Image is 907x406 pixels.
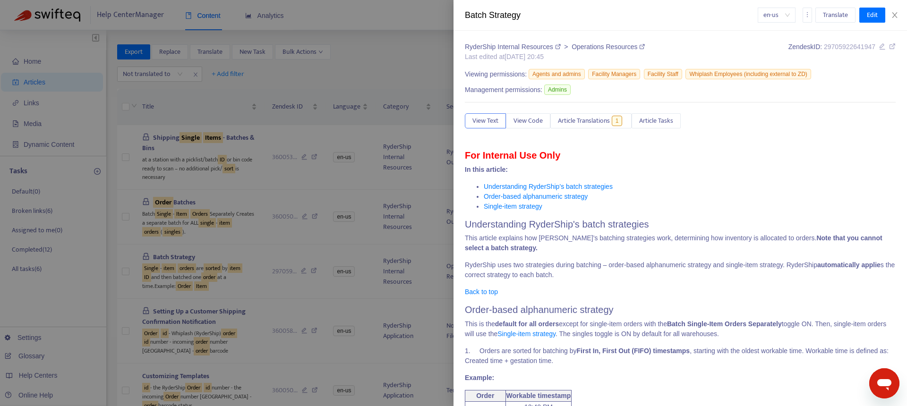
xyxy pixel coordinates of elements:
[465,69,527,79] span: Viewing permissions:
[639,116,673,126] span: Article Tasks
[513,116,543,126] span: View Code
[644,69,682,79] span: Facility Staff
[558,116,610,126] span: Article Translations
[465,319,896,339] p: This is the except for single-item orders with the toggle ON. Then, single-item orders will use t...
[506,392,571,399] strong: Workable timestamp
[465,42,645,52] div: >
[465,43,562,51] a: RyderShip Internal Resources
[632,113,681,128] button: Article Tasks
[465,304,896,315] h2: Order-based alphanumeric strategy
[465,233,896,253] p: This article explains how [PERSON_NAME]’s batching strategies work, determining how inventory is ...
[667,320,782,328] strong: Batch Single-Item Orders Separately
[484,183,613,190] a: Understanding RyderShip’s batch strategies
[588,69,640,79] span: Facility Managers
[529,69,585,79] span: Agents and admins
[465,52,645,62] div: Last edited at [DATE] 20:45
[763,8,790,22] span: en-us
[465,85,542,95] span: Management permissions:
[465,150,560,161] strong: For Internal Use Only
[465,346,896,366] p: 1. Orders are sorted for batching by , starting with the oldest workable time. Workable time is d...
[465,234,882,252] strong: Note that you cannot select a batch strategy.
[544,85,571,95] span: Admins
[803,8,812,23] button: more
[484,203,542,210] a: Single-item strategy
[572,43,645,51] a: Operations Resources
[577,347,690,355] strong: First In, First Out (FIFO) timestamps
[495,320,559,328] strong: default for all orders
[869,368,899,398] iframe: Button to launch messaging window
[465,374,494,381] strong: Example:
[788,42,896,62] div: Zendesk ID:
[817,261,881,269] strong: automatically applie
[506,113,550,128] button: View Code
[465,113,506,128] button: View Text
[465,9,758,22] div: Batch Strategy
[465,260,896,280] p: RyderShip uses two strategies during batching – order-based alphanumeric strategy and single-item...
[823,10,848,20] span: Translate
[465,219,896,230] h2: Understanding RyderShip's batch strategies
[612,116,623,126] span: 1
[859,8,885,23] button: Edit
[815,8,856,23] button: Translate
[476,392,494,399] strong: Order
[888,11,901,20] button: Close
[804,11,811,18] span: more
[891,11,898,19] span: close
[824,43,875,51] span: 29705922641947
[497,330,556,338] a: Single-item strategy
[550,113,632,128] button: Article Translations1
[867,10,878,20] span: Edit
[472,116,498,126] span: View Text
[465,288,498,296] a: Back to top
[484,193,588,200] a: Order-based alphanumeric strategy
[465,166,508,173] strong: In this article:
[685,69,811,79] span: Whiplash Employees (including external to ZD)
